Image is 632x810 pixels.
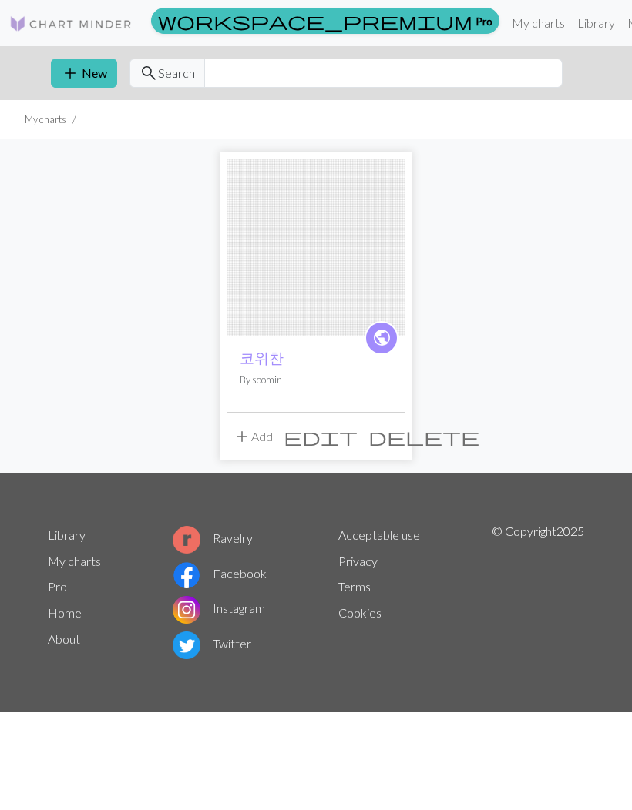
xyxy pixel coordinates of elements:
[368,426,479,447] span: delete
[338,579,371,594] a: Terms
[48,554,101,568] a: My charts
[338,554,378,568] a: Privacy
[372,326,392,350] span: public
[571,8,621,38] a: Library
[492,522,584,662] p: © Copyright 2025
[233,426,251,447] span: add
[173,566,267,581] a: Facebook
[9,15,133,33] img: Logo
[140,62,158,84] span: search
[151,8,499,34] a: Pro
[51,59,117,88] button: New
[284,426,358,447] span: edit
[173,561,200,589] img: Facebook logo
[48,631,80,646] a: About
[278,422,363,451] button: Edit
[173,636,251,651] a: Twitter
[365,321,398,355] a: public
[338,605,382,620] a: Cookies
[227,422,278,451] button: Add
[506,8,571,38] a: My charts
[158,64,195,82] span: Search
[227,159,405,336] img: 코위찬
[227,239,405,253] a: 코위찬
[173,631,200,659] img: Twitter logo
[240,349,284,367] a: 코위찬
[363,422,485,451] button: Delete
[173,601,265,615] a: Instagram
[61,62,79,84] span: add
[173,531,253,545] a: Ravelry
[48,527,86,542] a: Library
[25,112,66,127] li: My charts
[372,323,392,353] i: public
[173,596,200,624] img: Instagram logo
[48,579,67,594] a: Pro
[158,10,472,32] span: workspace_premium
[240,373,392,387] p: By soomin
[173,526,200,554] img: Ravelry logo
[284,427,358,446] i: Edit
[48,605,82,620] a: Home
[338,527,420,542] a: Acceptable use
